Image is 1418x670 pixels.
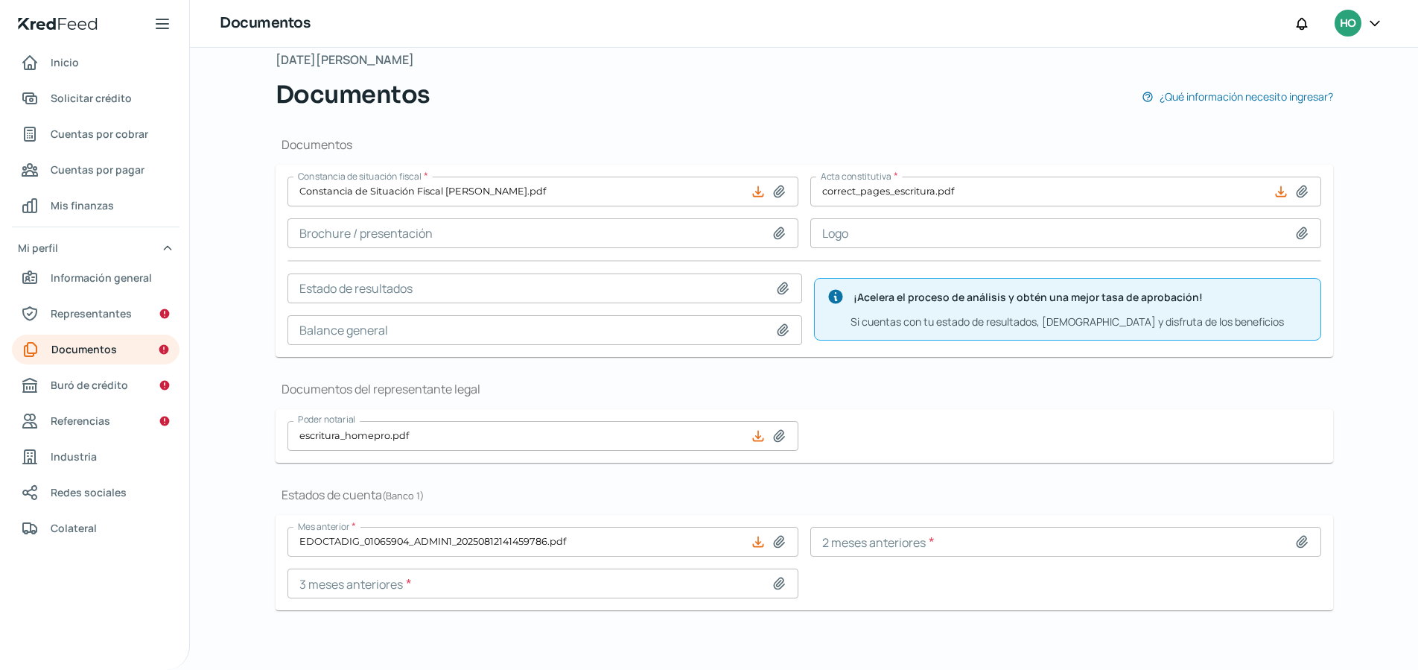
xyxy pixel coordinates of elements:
a: Industria [12,442,179,472]
span: Documentos [51,340,117,358]
span: Cuentas por pagar [51,160,144,179]
a: Documentos [12,335,179,364]
a: Referencias [12,406,179,436]
span: Representantes [51,304,132,323]
a: Cuentas por cobrar [12,119,179,149]
a: Mis finanzas [12,191,179,221]
span: Información general [51,268,152,287]
span: Si cuentas con tu estado de resultados, [DEMOGRAPHIC_DATA] y disfruta de los beneficios [851,315,1284,329]
h1: Estados de cuenta [276,487,1333,503]
a: Cuentas por pagar [12,155,179,185]
span: ¿Qué información necesito ingresar? [1160,87,1333,106]
span: Mes anterior [298,520,349,533]
span: ¡Acelera el proceso de análisis y obtén una mejor tasa de aprobación! [853,288,1309,306]
span: HO [1340,15,1355,33]
a: Buró de crédito [12,370,179,400]
span: Redes sociales [51,483,127,502]
span: Referencias [51,411,110,430]
span: Cuentas por cobrar [51,124,148,143]
span: Acta constitutiva [821,170,891,183]
a: Información general [12,263,179,293]
span: Colateral [51,519,97,537]
span: Mis finanzas [51,196,114,215]
span: Buró de crédito [51,376,128,394]
a: Redes sociales [12,478,179,508]
span: ( Banco 1 ) [382,489,424,502]
h1: Documentos del representante legal [276,381,1333,397]
span: [DATE][PERSON_NAME] [276,49,414,71]
a: Representantes [12,299,179,329]
span: Mi perfil [18,238,58,257]
span: Industria [51,447,97,466]
a: Colateral [12,513,179,543]
span: Constancia de situación fiscal [298,170,422,183]
span: Documentos [276,77,430,113]
span: Inicio [51,53,79,72]
a: Solicitar crédito [12,83,179,113]
span: Solicitar crédito [51,89,132,107]
a: Inicio [12,48,179,78]
span: Poder notarial [298,413,355,426]
h1: Documentos [220,13,310,34]
h1: Documentos [276,136,1333,153]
